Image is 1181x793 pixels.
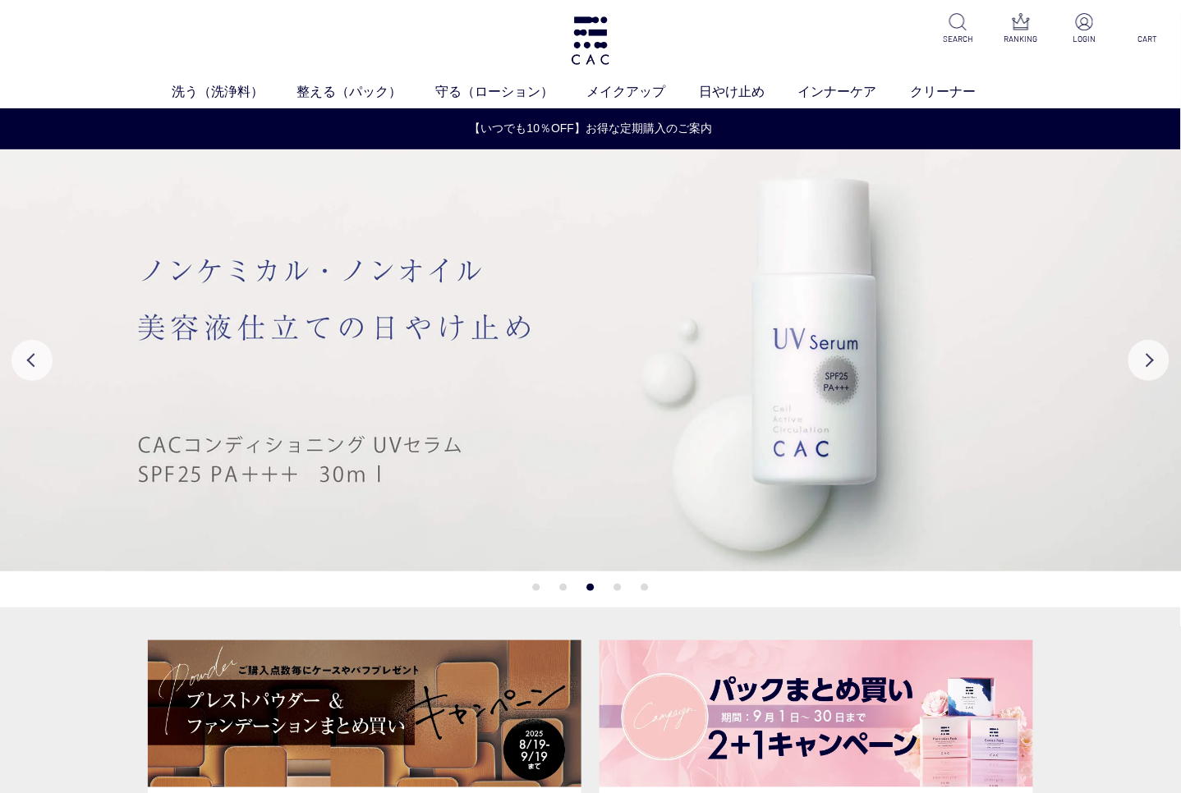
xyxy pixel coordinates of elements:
a: RANKING [1001,13,1041,45]
button: 1 of 5 [533,584,540,591]
button: Next [1128,340,1170,381]
img: パックキャンペーン2+1 [600,640,1033,787]
button: 4 of 5 [614,584,622,591]
button: 5 of 5 [641,584,649,591]
button: 2 of 5 [560,584,568,591]
p: LOGIN [1064,33,1105,45]
a: インナーケア [798,81,911,101]
button: 3 of 5 [587,584,595,591]
img: logo [569,16,612,65]
a: クリーナー [911,81,1010,101]
a: LOGIN [1064,13,1105,45]
p: RANKING [1001,33,1041,45]
a: 守る（ローション） [435,81,587,101]
a: CART [1128,13,1168,45]
a: メイクアップ [587,81,700,101]
p: SEARCH [938,33,978,45]
a: 日やけ止め [699,81,798,101]
p: CART [1128,33,1168,45]
a: 洗う（洗浄料） [172,81,297,101]
img: ベースメイクキャンペーン [148,640,581,787]
a: 整える（パック） [296,81,435,101]
a: SEARCH [938,13,978,45]
a: 【いつでも10％OFF】お得な定期購入のご案内 [1,120,1181,137]
button: Previous [11,340,53,381]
